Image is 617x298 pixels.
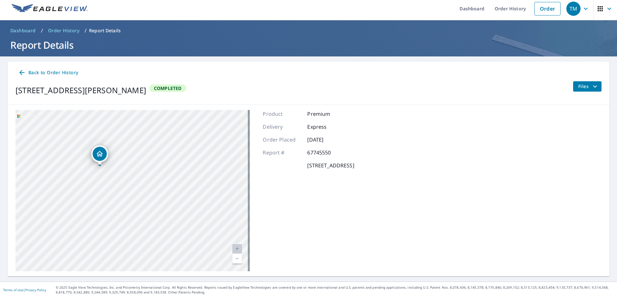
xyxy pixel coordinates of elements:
a: Current Level 20, Zoom Out [232,254,242,263]
span: Files [578,83,599,90]
a: Dashboard [8,25,38,36]
p: Report Details [89,27,121,34]
span: Order History [48,27,79,34]
a: Terms of Use [3,288,23,292]
img: EV Logo [12,4,88,14]
p: | [3,288,46,292]
p: Premium [307,110,346,118]
h1: Report Details [8,38,609,52]
p: 67745550 [307,149,346,156]
button: filesDropdownBtn-67745550 [573,81,602,92]
a: Order History [46,25,82,36]
a: Privacy Policy [25,288,46,292]
p: Express [307,123,346,131]
a: Current Level 20, Zoom In Disabled [232,244,242,254]
p: © 2025 Eagle View Technologies, Inc. and Pictometry International Corp. All Rights Reserved. Repo... [56,285,614,295]
div: TM [566,2,581,16]
span: Dashboard [10,27,36,34]
div: Dropped pin, building 1, Residential property, 148 Northstar Estates Dr Eastland, TX 76448 [91,145,108,165]
p: [STREET_ADDRESS] [307,162,354,169]
li: / [41,27,43,35]
p: [DATE] [307,136,346,144]
a: Back to Order History [15,67,81,79]
span: Back to Order History [18,69,78,77]
span: Completed [150,85,186,91]
nav: breadcrumb [8,25,609,36]
p: Delivery [263,123,301,131]
a: Order [534,2,561,15]
p: Report # [263,149,301,156]
p: Product [263,110,301,118]
div: [STREET_ADDRESS][PERSON_NAME] [15,84,146,96]
li: / [85,27,86,35]
p: Order Placed [263,136,301,144]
